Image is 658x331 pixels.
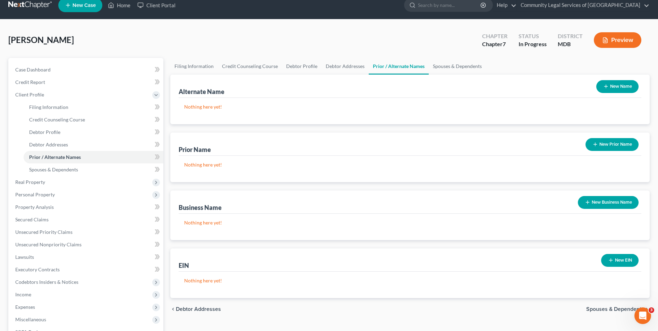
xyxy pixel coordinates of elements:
button: New Business Name [578,196,639,209]
div: Business Name [179,203,222,212]
p: Nothing here yet! [184,103,636,110]
span: Debtor Addresses [176,306,221,312]
div: Chapter [482,40,507,48]
span: Debtor Addresses [29,142,68,147]
span: Income [15,291,31,297]
span: Secured Claims [15,217,49,222]
span: New Case [72,3,96,8]
span: 3 [649,307,654,313]
div: District [558,32,583,40]
a: Credit Counseling Course [24,113,163,126]
a: Spouses & Dependents [429,58,486,75]
a: Property Analysis [10,201,163,213]
span: Spouses & Dependents [29,167,78,172]
span: [PERSON_NAME] [8,35,74,45]
div: MDB [558,40,583,48]
a: Credit Counseling Course [218,58,282,75]
button: New Prior Name [586,138,639,151]
p: Nothing here yet! [184,219,636,226]
div: Chapter [482,32,507,40]
div: Prior Name [179,145,211,154]
i: chevron_right [644,306,650,312]
span: Prior / Alternate Names [29,154,81,160]
div: EIN [179,261,189,270]
a: Filing Information [24,101,163,113]
i: chevron_left [170,306,176,312]
a: Secured Claims [10,213,163,226]
span: Case Dashboard [15,67,51,73]
span: Property Analysis [15,204,54,210]
button: New EIN [601,254,639,267]
a: Lawsuits [10,251,163,263]
button: Spouses & Dependents chevron_right [586,306,650,312]
a: Case Dashboard [10,63,163,76]
a: Credit Report [10,76,163,88]
button: New Name [596,80,639,93]
span: Miscellaneous [15,316,46,322]
span: Spouses & Dependents [586,306,644,312]
span: Lawsuits [15,254,34,260]
a: Debtor Profile [24,126,163,138]
span: Personal Property [15,192,55,197]
span: Credit Report [15,79,45,85]
button: chevron_left Debtor Addresses [170,306,221,312]
a: Spouses & Dependents [24,163,163,176]
a: Filing Information [170,58,218,75]
span: Expenses [15,304,35,310]
span: Executory Contracts [15,266,60,272]
p: Nothing here yet! [184,161,636,168]
a: Unsecured Priority Claims [10,226,163,238]
div: Alternate Name [179,87,224,96]
a: Prior / Alternate Names [24,151,163,163]
a: Debtor Addresses [322,58,369,75]
p: Nothing here yet! [184,277,636,284]
iframe: Intercom live chat [634,307,651,324]
span: Credit Counseling Course [29,117,85,122]
span: Codebtors Insiders & Notices [15,279,78,285]
span: Unsecured Nonpriority Claims [15,241,82,247]
span: Real Property [15,179,45,185]
span: Client Profile [15,92,44,97]
span: Debtor Profile [29,129,60,135]
div: Status [519,32,547,40]
a: Unsecured Nonpriority Claims [10,238,163,251]
div: In Progress [519,40,547,48]
span: Unsecured Priority Claims [15,229,72,235]
span: 7 [503,41,506,47]
span: Filing Information [29,104,68,110]
a: Prior / Alternate Names [369,58,429,75]
a: Debtor Addresses [24,138,163,151]
button: Preview [594,32,641,48]
a: Debtor Profile [282,58,322,75]
a: Executory Contracts [10,263,163,276]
